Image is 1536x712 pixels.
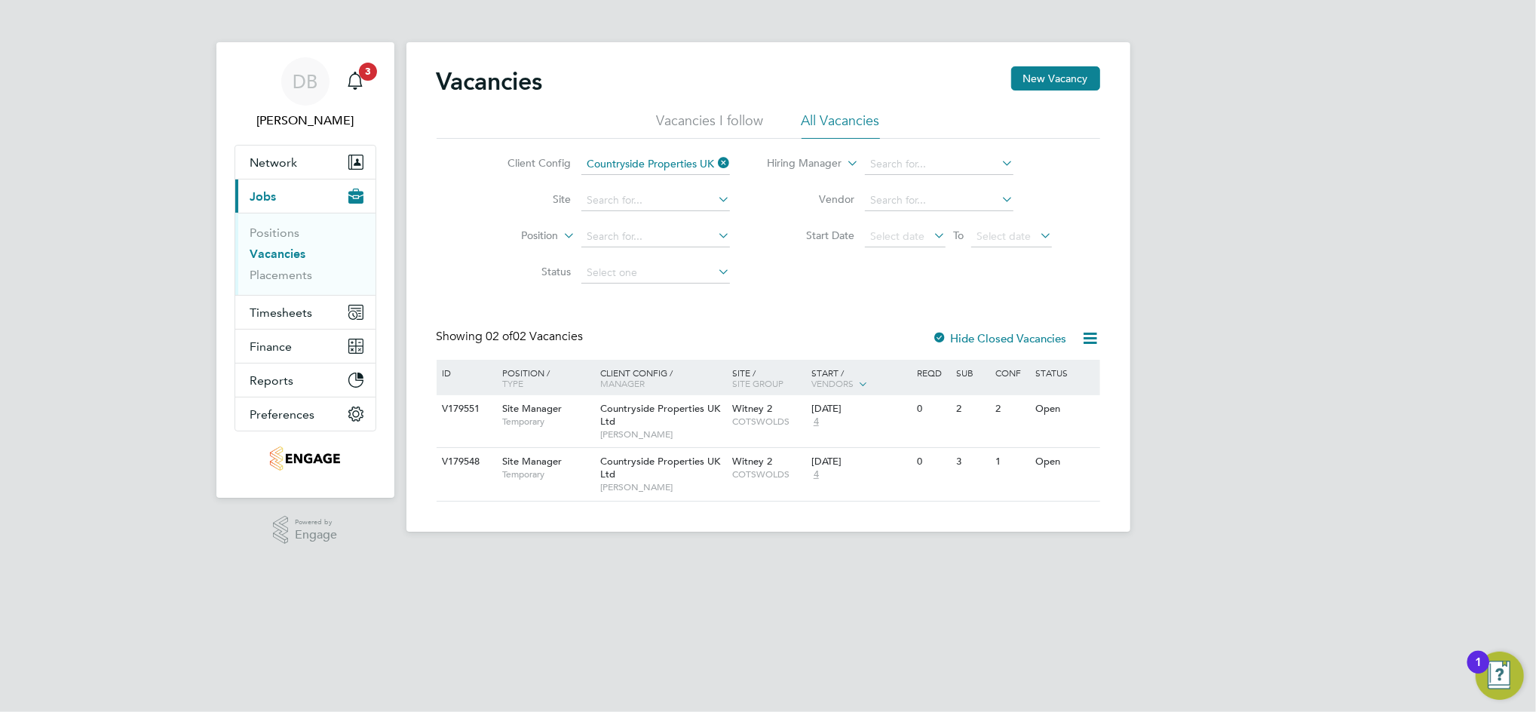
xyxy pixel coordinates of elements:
label: Vendor [768,192,854,206]
button: Open Resource Center, 1 new notification [1476,652,1524,700]
label: Position [471,229,558,244]
span: 02 of [486,329,514,344]
span: Temporary [502,416,593,428]
div: 1 [1475,662,1482,682]
img: thornbaker-logo-retina.png [270,447,340,471]
input: Search for... [581,226,730,247]
label: Hiring Manager [755,156,842,171]
span: Timesheets [250,305,313,320]
div: Status [1032,360,1097,385]
li: All Vacancies [802,112,880,139]
span: Finance [250,339,293,354]
label: Client Config [484,156,571,170]
input: Search for... [581,190,730,211]
span: COTSWOLDS [732,416,804,428]
div: Site / [728,360,808,396]
div: 2 [992,395,1032,423]
span: Witney 2 [732,455,772,468]
span: 02 Vacancies [486,329,584,344]
button: Preferences [235,397,376,431]
span: Witney 2 [732,402,772,415]
button: Timesheets [235,296,376,329]
span: Powered by [295,516,337,529]
span: Type [502,377,523,389]
div: Conf [992,360,1032,385]
span: Engage [295,529,337,542]
button: Finance [235,330,376,363]
div: 3 [952,448,992,476]
span: [PERSON_NAME] [600,428,725,440]
label: Site [484,192,571,206]
div: 2 [952,395,992,423]
div: Sub [952,360,992,385]
label: Start Date [768,229,854,242]
span: 4 [811,416,821,428]
button: Jobs [235,180,376,213]
div: 0 [913,448,952,476]
span: To [949,226,968,245]
input: Search for... [865,190,1013,211]
div: V179551 [439,395,492,423]
a: Placements [250,268,313,282]
h2: Vacancies [437,66,543,97]
span: Daniel Bassett [235,112,376,130]
div: Showing [437,329,587,345]
span: Preferences [250,407,315,422]
div: 0 [913,395,952,423]
a: Powered byEngage [273,516,337,545]
div: Reqd [913,360,952,385]
span: COTSWOLDS [732,468,804,480]
a: Vacancies [250,247,306,261]
button: Reports [235,364,376,397]
span: Select date [976,229,1031,243]
li: Vacancies I follow [657,112,764,139]
div: Open [1032,395,1097,423]
span: 3 [359,63,377,81]
div: 1 [992,448,1032,476]
input: Search for... [865,154,1013,175]
span: Network [250,155,298,170]
div: [DATE] [811,403,909,416]
span: Select date [870,229,924,243]
input: Select one [581,262,730,284]
button: Network [235,146,376,179]
div: Client Config / [596,360,728,396]
span: Vendors [811,377,854,389]
span: Reports [250,373,294,388]
a: DB[PERSON_NAME] [235,57,376,130]
span: DB [293,72,317,91]
span: Site Manager [502,402,562,415]
div: [DATE] [811,456,909,468]
a: Positions [250,226,300,240]
span: Site Group [732,377,783,389]
span: Jobs [250,189,277,204]
span: Countryside Properties UK Ltd [600,455,720,480]
a: 3 [340,57,370,106]
div: Jobs [235,213,376,295]
a: Go to home page [235,447,376,471]
label: Hide Closed Vacancies [933,331,1067,345]
div: Position / [491,360,596,396]
div: V179548 [439,448,492,476]
div: ID [439,360,492,385]
span: Site Manager [502,455,562,468]
div: Open [1032,448,1097,476]
input: Search for... [581,154,730,175]
span: Countryside Properties UK Ltd [600,402,720,428]
div: Start / [808,360,913,397]
span: Manager [600,377,645,389]
nav: Main navigation [216,42,394,498]
span: 4 [811,468,821,481]
label: Status [484,265,571,278]
span: [PERSON_NAME] [600,481,725,493]
span: Temporary [502,468,593,480]
button: New Vacancy [1011,66,1100,91]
